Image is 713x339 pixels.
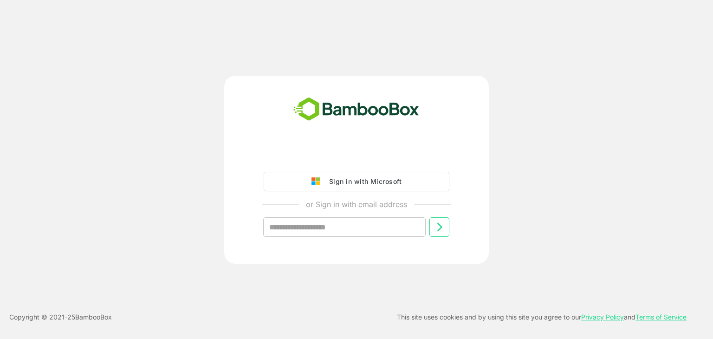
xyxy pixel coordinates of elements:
[288,94,424,125] img: bamboobox
[264,172,449,191] button: Sign in with Microsoft
[397,312,687,323] p: This site uses cookies and by using this site you agree to our and
[311,177,324,186] img: google
[324,176,402,188] div: Sign in with Microsoft
[581,313,624,321] a: Privacy Policy
[306,199,407,210] p: or Sign in with email address
[9,312,112,323] p: Copyright © 2021- 25 BambooBox
[259,146,454,166] iframe: Sign in with Google Button
[635,313,687,321] a: Terms of Service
